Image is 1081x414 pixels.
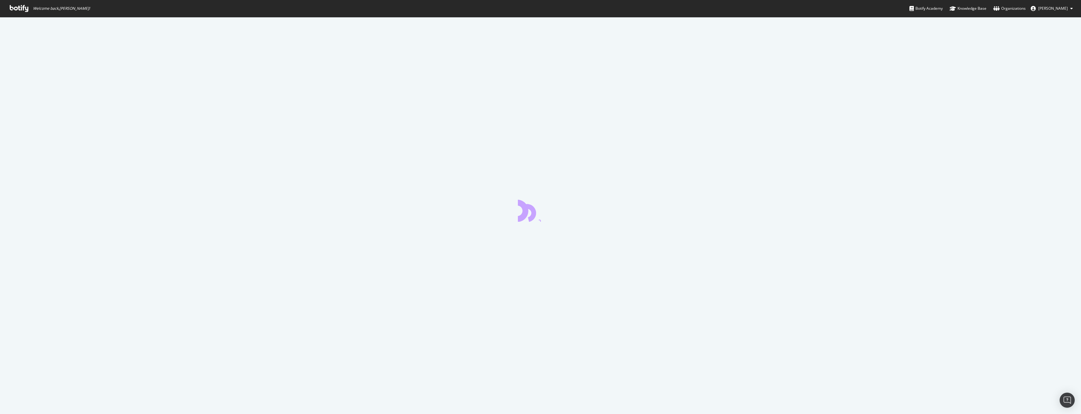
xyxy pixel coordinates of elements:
[1060,393,1075,408] div: Open Intercom Messenger
[1026,3,1078,14] button: [PERSON_NAME]
[909,5,943,12] div: Botify Academy
[1038,6,1068,11] span: Steve Valenza
[993,5,1026,12] div: Organizations
[518,199,563,222] div: animation
[950,5,986,12] div: Knowledge Base
[33,6,90,11] span: Welcome back, [PERSON_NAME] !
